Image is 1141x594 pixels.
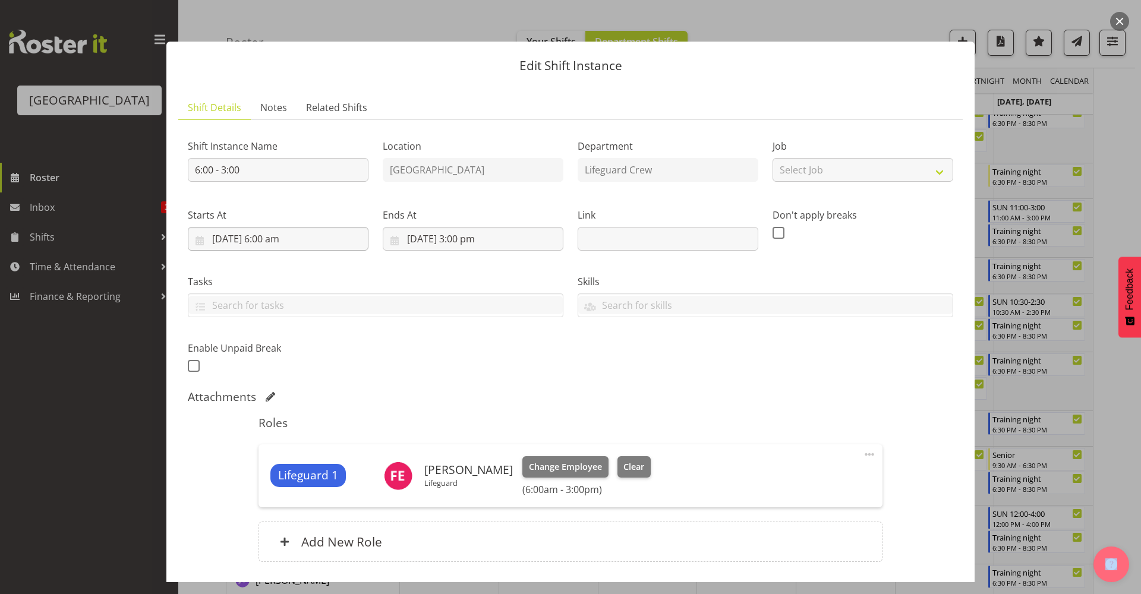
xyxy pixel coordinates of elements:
[188,390,256,404] h5: Attachments
[188,139,368,153] label: Shift Instance Name
[623,460,644,473] span: Clear
[384,462,412,490] img: finn-edwards11452.jpg
[1124,268,1135,310] span: Feedback
[188,296,563,314] input: Search for tasks
[188,158,368,182] input: Shift Instance Name
[383,139,563,153] label: Location
[306,100,367,115] span: Related Shifts
[578,274,953,289] label: Skills
[578,296,953,314] input: Search for skills
[188,274,563,289] label: Tasks
[188,227,368,251] input: Click to select...
[773,139,953,153] label: Job
[773,208,953,222] label: Don't apply breaks
[424,478,513,488] p: Lifeguard
[278,467,338,484] span: Lifeguard 1
[522,484,651,495] h6: (6:00am - 3:00pm)
[301,534,382,549] h6: Add New Role
[260,100,287,115] span: Notes
[383,227,563,251] input: Click to select...
[522,456,609,478] button: Change Employee
[424,463,513,476] h6: [PERSON_NAME]
[1118,257,1141,337] button: Feedback - Show survey
[188,100,241,115] span: Shift Details
[178,59,963,72] p: Edit Shift Instance
[578,139,758,153] label: Department
[578,208,758,222] label: Link
[1105,558,1117,570] img: help-xxl-2.png
[188,341,368,355] label: Enable Unpaid Break
[188,208,368,222] label: Starts At
[529,460,602,473] span: Change Employee
[383,208,563,222] label: Ends At
[617,456,651,478] button: Clear
[259,416,882,430] h5: Roles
